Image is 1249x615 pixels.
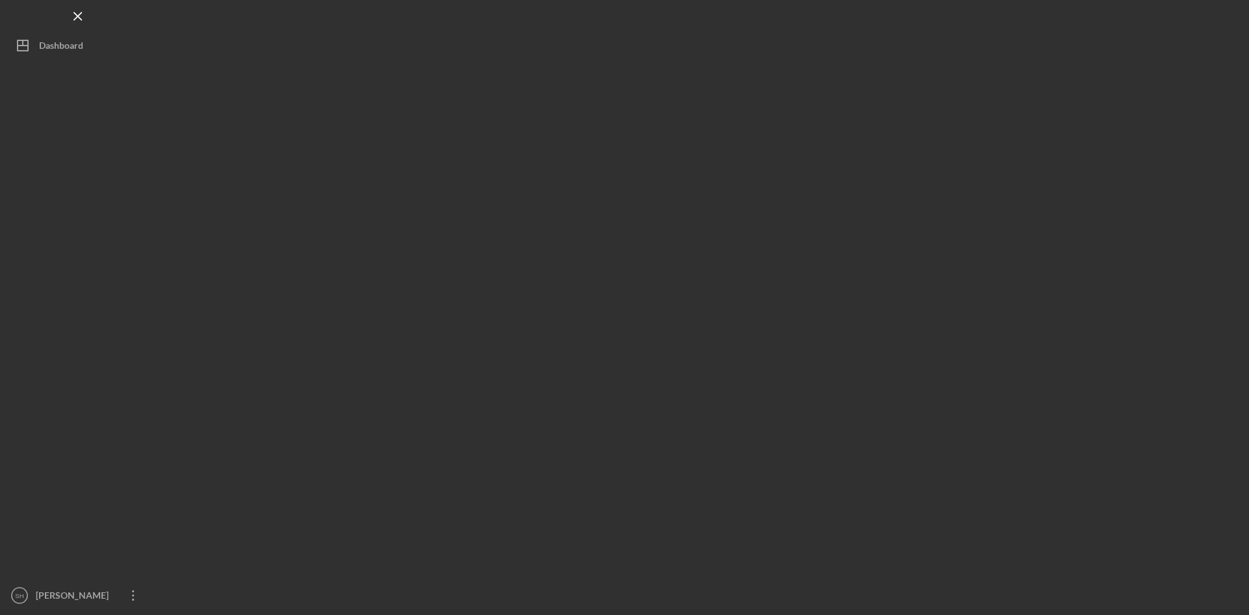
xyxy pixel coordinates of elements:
[33,582,117,612] div: [PERSON_NAME]
[39,33,83,62] div: Dashboard
[7,582,150,608] button: SH[PERSON_NAME]
[15,592,23,599] text: SH
[7,33,150,59] button: Dashboard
